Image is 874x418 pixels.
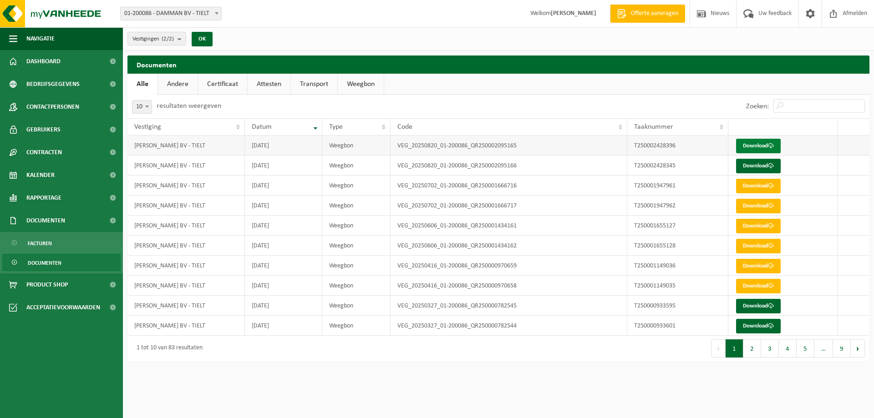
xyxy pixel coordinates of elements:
[322,236,391,256] td: Weegbon
[192,32,213,46] button: OK
[797,339,814,358] button: 5
[627,316,728,336] td: T250000933601
[391,156,627,176] td: VEG_20250820_01-200086_QR250002095166
[134,123,161,131] span: Vestiging
[26,73,80,96] span: Bedrijfsgegevens
[736,199,781,213] a: Download
[162,36,174,42] count: (2/2)
[322,256,391,276] td: Weegbon
[245,256,322,276] td: [DATE]
[391,276,627,296] td: VEG_20250416_01-200086_QR250000970658
[28,235,52,252] span: Facturen
[322,316,391,336] td: Weegbon
[736,239,781,253] a: Download
[132,101,152,113] span: 10
[26,141,62,164] span: Contracten
[26,273,68,296] span: Product Shop
[329,123,343,131] span: Type
[26,296,100,319] span: Acceptatievoorwaarden
[610,5,685,23] a: Offerte aanvragen
[245,176,322,196] td: [DATE]
[158,74,198,95] a: Andere
[322,296,391,316] td: Weegbon
[248,74,290,95] a: Attesten
[127,276,245,296] td: [PERSON_NAME] BV - TIELT
[629,9,681,18] span: Offerte aanvragen
[28,254,61,272] span: Documenten
[627,256,728,276] td: T250001149036
[127,296,245,316] td: [PERSON_NAME] BV - TIELT
[322,136,391,156] td: Weegbon
[627,176,728,196] td: T250001947961
[726,339,743,358] button: 1
[26,96,79,118] span: Contactpersonen
[127,55,869,73] h2: Documenten
[736,299,781,313] a: Download
[245,216,322,236] td: [DATE]
[627,296,728,316] td: T250000933595
[245,156,322,176] td: [DATE]
[736,219,781,233] a: Download
[851,339,865,358] button: Next
[627,136,728,156] td: T250002428396
[391,296,627,316] td: VEG_20250327_01-200086_QR250000782545
[26,209,65,232] span: Documenten
[127,74,158,95] a: Alle
[121,7,221,20] span: 01-200086 - DAMMAN BV - TIELT
[127,176,245,196] td: [PERSON_NAME] BV - TIELT
[127,236,245,256] td: [PERSON_NAME] BV - TIELT
[245,316,322,336] td: [DATE]
[711,339,726,358] button: Previous
[198,74,247,95] a: Certificaat
[245,236,322,256] td: [DATE]
[2,254,121,271] a: Documenten
[127,136,245,156] td: [PERSON_NAME] BV - TIELT
[127,216,245,236] td: [PERSON_NAME] BV - TIELT
[627,236,728,256] td: T250001655128
[391,236,627,256] td: VEG_20250606_01-200086_QR250001434162
[127,156,245,176] td: [PERSON_NAME] BV - TIELT
[391,316,627,336] td: VEG_20250327_01-200086_QR250000782544
[127,196,245,216] td: [PERSON_NAME] BV - TIELT
[252,123,272,131] span: Datum
[26,186,61,209] span: Rapportage
[391,196,627,216] td: VEG_20250702_01-200086_QR250001666717
[322,176,391,196] td: Weegbon
[833,339,851,358] button: 9
[391,216,627,236] td: VEG_20250606_01-200086_QR250001434161
[761,339,779,358] button: 3
[322,196,391,216] td: Weegbon
[627,216,728,236] td: T250001655127
[746,103,769,110] label: Zoeken:
[391,256,627,276] td: VEG_20250416_01-200086_QR250000970659
[322,276,391,296] td: Weegbon
[627,156,728,176] td: T250002428345
[127,256,245,276] td: [PERSON_NAME] BV - TIELT
[26,164,55,186] span: Kalender
[736,179,781,193] a: Download
[245,136,322,156] td: [DATE]
[736,159,781,173] a: Download
[127,32,186,45] button: Vestigingen(2/2)
[736,319,781,333] a: Download
[634,123,673,131] span: Taaknummer
[551,10,596,17] strong: [PERSON_NAME]
[245,296,322,316] td: [DATE]
[322,156,391,176] td: Weegbon
[245,276,322,296] td: [DATE]
[245,196,322,216] td: [DATE]
[291,74,337,95] a: Transport
[26,118,61,141] span: Gebruikers
[132,32,174,46] span: Vestigingen
[26,27,55,50] span: Navigatie
[322,216,391,236] td: Weegbon
[736,259,781,273] a: Download
[132,100,152,114] span: 10
[127,316,245,336] td: [PERSON_NAME] BV - TIELT
[120,7,222,20] span: 01-200086 - DAMMAN BV - TIELT
[736,279,781,293] a: Download
[779,339,797,358] button: 4
[391,136,627,156] td: VEG_20250820_01-200086_QR250002095165
[397,123,412,131] span: Code
[391,176,627,196] td: VEG_20250702_01-200086_QR250001666716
